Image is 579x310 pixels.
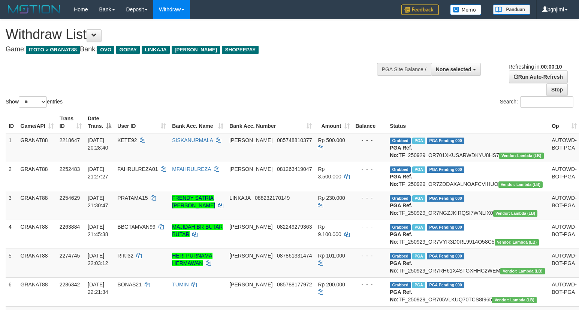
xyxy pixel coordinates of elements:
th: Status [387,112,549,133]
span: 2274745 [60,253,80,259]
th: User ID: activate to sort column ascending [114,112,169,133]
img: Button%20Memo.svg [450,4,482,15]
span: 2254629 [60,195,80,201]
a: MFAHRULREZA [172,166,211,172]
td: 3 [6,191,18,220]
span: Marked by bgnjimi [412,253,425,259]
a: Run Auto-Refresh [509,70,568,83]
span: BONAS21 [117,282,142,288]
th: Date Trans.: activate to sort column descending [85,112,114,133]
th: Amount: activate to sort column ascending [315,112,352,133]
td: GRANAT88 [18,191,57,220]
span: FAHRULREZA01 [117,166,158,172]
td: TF_250929_OR7ZDDAXALNOAFCVIHUO [387,162,549,191]
span: Copy 085788177972 to clipboard [277,282,312,288]
th: Game/API: activate to sort column ascending [18,112,57,133]
th: Bank Acc. Number: activate to sort column ascending [226,112,315,133]
select: Showentries [19,96,47,108]
div: - - - [356,252,384,259]
span: LINKAJA [229,195,250,201]
span: [DATE] 20:28:40 [88,137,108,151]
td: GRANAT88 [18,162,57,191]
span: PGA Pending [427,195,464,202]
td: GRANAT88 [18,220,57,249]
span: Vendor URL: https://dashboard.q2checkout.com/secure [495,239,539,246]
td: GRANAT88 [18,133,57,162]
td: 6 [6,277,18,306]
img: panduan.png [493,4,530,15]
input: Search: [520,96,573,108]
td: TF_250929_OR7VYR3D0RL9914O58C5 [387,220,549,249]
span: Rp 3.500.000 [318,166,341,180]
div: - - - [356,223,384,231]
span: Copy 082249279363 to clipboard [277,224,312,230]
div: - - - [356,194,384,202]
td: TF_250929_OR7NGZJKIRQSI7WNLIX0 [387,191,549,220]
span: Copy 085748810377 to clipboard [277,137,312,143]
div: - - - [356,165,384,173]
div: - - - [356,136,384,144]
span: Rp 9.100.000 [318,224,341,237]
span: [PERSON_NAME] [229,282,272,288]
span: Marked by bgnjimi [412,138,425,144]
span: Copy 087861331474 to clipboard [277,253,312,259]
span: [DATE] 22:03:12 [88,253,108,266]
td: 2 [6,162,18,191]
td: TF_250929_OR705VLKUQ70TCS8I965 [387,277,549,306]
span: 2252483 [60,166,80,172]
b: PGA Ref. No: [390,202,412,216]
span: Marked by bgnjimi [412,282,425,288]
td: GRANAT88 [18,249,57,277]
span: [PERSON_NAME] [172,46,220,54]
span: [DATE] 22:21:34 [88,282,108,295]
span: [DATE] 21:30:47 [88,195,108,208]
span: Marked by bgnjimi [412,166,425,173]
span: BBGTAMVAN99 [117,224,155,230]
span: PGA Pending [427,138,464,144]
h4: Game: Bank: [6,46,379,53]
th: Balance [353,112,387,133]
span: Marked by bgnjimi [412,195,425,202]
label: Show entries [6,96,63,108]
span: KETE92 [117,137,137,143]
b: PGA Ref. No: [390,289,412,303]
span: Vendor URL: https://dashboard.q2checkout.com/secure [500,268,545,274]
span: SHOPEEPAY [222,46,259,54]
th: ID [6,112,18,133]
a: HERI PURNAMA HERMAWAN [172,253,212,266]
span: Rp 200.000 [318,282,345,288]
td: GRANAT88 [18,277,57,306]
span: Grabbed [390,138,411,144]
span: [PERSON_NAME] [229,137,272,143]
b: PGA Ref. No: [390,231,412,245]
span: [DATE] 21:27:27 [88,166,108,180]
b: PGA Ref. No: [390,174,412,187]
span: 2263884 [60,224,80,230]
span: Grabbed [390,224,411,231]
span: PGA Pending [427,253,464,259]
span: Grabbed [390,282,411,288]
div: - - - [356,281,384,288]
td: 5 [6,249,18,277]
span: Vendor URL: https://dashboard.q2checkout.com/secure [492,297,537,303]
button: None selected [431,63,481,76]
span: Rp 230.000 [318,195,345,201]
b: PGA Ref. No: [390,145,412,158]
img: Feedback.jpg [401,4,439,15]
span: Grabbed [390,166,411,173]
span: None selected [436,66,471,72]
span: Vendor URL: https://dashboard.q2checkout.com/secure [499,153,544,159]
span: OVO [97,46,114,54]
span: [PERSON_NAME] [229,253,272,259]
span: ITOTO > GRANAT88 [26,46,80,54]
div: PGA Site Balance / [377,63,431,76]
span: [PERSON_NAME] [229,166,272,172]
span: 2286342 [60,282,80,288]
span: Grabbed [390,195,411,202]
span: Rp 500.000 [318,137,345,143]
span: Marked by bgnjimi [412,224,425,231]
a: FRENDY SATRIA [PERSON_NAME] [172,195,215,208]
a: Stop [546,83,568,96]
img: MOTION_logo.png [6,4,63,15]
th: Bank Acc. Name: activate to sort column ascending [169,112,226,133]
